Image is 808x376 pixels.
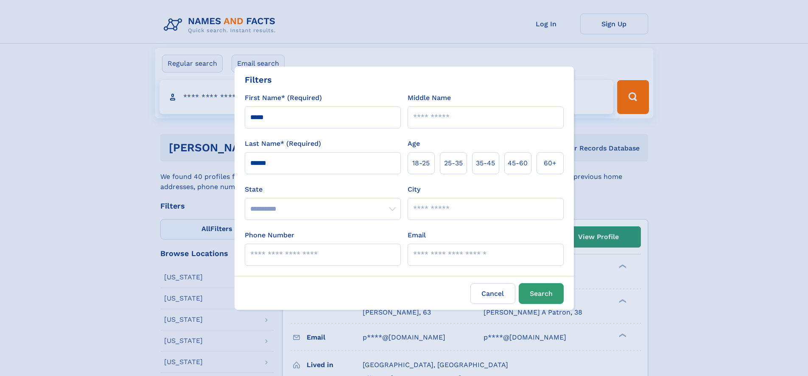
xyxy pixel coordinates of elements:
[470,283,515,304] label: Cancel
[444,158,463,168] span: 25‑35
[245,73,272,86] div: Filters
[245,184,401,195] label: State
[408,93,451,103] label: Middle Name
[245,93,322,103] label: First Name* (Required)
[408,230,426,240] label: Email
[245,139,321,149] label: Last Name* (Required)
[508,158,528,168] span: 45‑60
[476,158,495,168] span: 35‑45
[412,158,430,168] span: 18‑25
[408,139,420,149] label: Age
[544,158,556,168] span: 60+
[519,283,564,304] button: Search
[408,184,420,195] label: City
[245,230,294,240] label: Phone Number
